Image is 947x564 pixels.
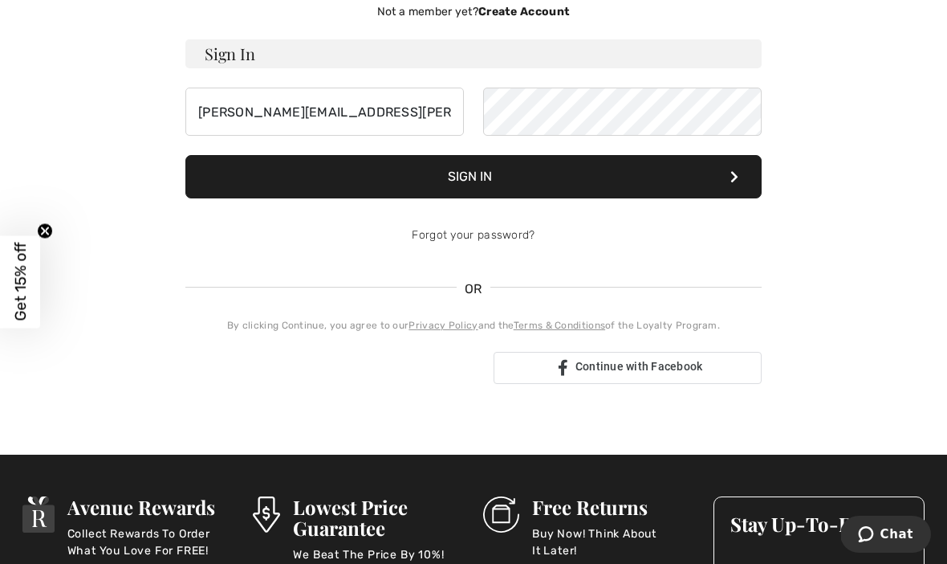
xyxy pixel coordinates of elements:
[67,525,234,558] p: Collect Rewards To Order What You Love For FREE!
[532,497,694,517] h3: Free Returns
[293,497,464,538] h3: Lowest Price Guarantee
[177,350,489,386] iframe: Sign in with Google Button
[478,5,570,18] strong: Create Account
[532,525,694,558] p: Buy Now! Think About It Later!
[185,318,762,333] div: By clicking Continue, you agree to our and the of the Loyalty Program.
[185,3,762,20] div: Not a member yet?
[185,155,762,198] button: Sign In
[494,352,762,384] a: Continue with Facebook
[22,497,55,533] img: Avenue Rewards
[841,516,931,556] iframe: Opens a widget where you can chat to one of our agents
[412,228,534,242] a: Forgot your password?
[253,497,280,533] img: Lowest Price Guarantee
[514,320,605,331] a: Terms & Conditions
[11,243,30,321] span: Get 15% off
[408,320,478,331] a: Privacy Policy
[457,280,490,299] span: OR
[575,360,703,373] span: Continue with Facebook
[185,350,481,386] div: Sign in with Google. Opens in new tab
[730,513,908,534] h3: Stay Up-To-Date
[483,497,519,533] img: Free Returns
[185,39,762,68] h3: Sign In
[67,497,234,517] h3: Avenue Rewards
[37,223,53,239] button: Close teaser
[185,88,464,136] input: E-mail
